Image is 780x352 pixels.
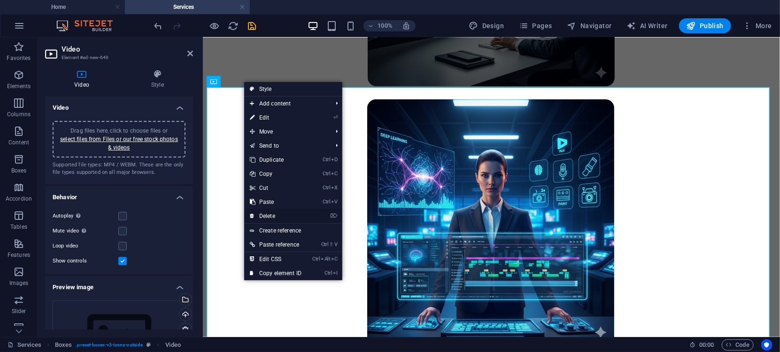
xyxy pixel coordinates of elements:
[45,69,122,89] h4: Video
[469,21,504,30] span: Design
[244,209,307,223] a: ⌦Delete
[6,195,32,202] p: Accordion
[54,20,124,31] img: Editor Logo
[247,20,258,31] button: save
[60,136,178,151] a: select files from Files or our free stock photos & videos
[45,186,193,203] h4: Behavior
[10,223,27,231] p: Tables
[244,167,307,181] a: CtrlCCopy
[7,82,31,90] p: Elements
[739,18,776,33] button: More
[333,114,338,120] i: ⏎
[564,18,616,33] button: Navigator
[7,111,31,118] p: Columns
[53,161,185,177] div: Supported file types: MP4 / WEBM. These are the only file types supported on all major browsers.
[689,339,714,351] h6: Session time
[153,20,164,31] button: undo
[244,181,307,195] a: CtrlXCut
[244,139,328,153] a: Send to
[247,21,258,31] i: Save (Ctrl+S)
[244,195,307,209] a: CtrlVPaste
[331,256,338,262] i: C
[402,22,410,30] i: On resize automatically adjust zoom level to fit chosen device.
[519,21,552,30] span: Pages
[12,307,26,315] p: Slider
[331,185,338,191] i: X
[244,153,307,167] a: CtrlDDuplicate
[335,241,338,247] i: V
[321,256,330,262] i: Alt
[11,167,27,174] p: Boxes
[153,21,164,31] i: Undo: Change video (Ctrl+Z)
[699,339,714,351] span: 00 00
[333,270,338,276] i: I
[761,339,772,351] button: Usercentrics
[7,54,31,62] p: Favorites
[324,270,332,276] i: Ctrl
[331,171,338,177] i: C
[244,125,328,139] span: Move
[465,18,508,33] div: Design (Ctrl+Alt+Y)
[244,238,307,252] a: Ctrl⇧VPaste reference
[330,241,334,247] i: ⇧
[722,339,754,351] button: Code
[363,20,397,31] button: 100%
[726,339,749,351] span: Code
[122,69,193,89] h4: Style
[323,157,330,163] i: Ctrl
[244,97,328,111] span: Add content
[465,18,508,33] button: Design
[8,139,29,146] p: Content
[55,339,72,351] span: Click to select. Double-click to edit
[687,21,724,30] span: Publish
[55,339,181,351] nav: breadcrumb
[76,339,143,351] span: . preset-boxes-v3-icons-outside
[623,18,672,33] button: AI Writer
[8,339,41,351] a: Click to cancel selection. Double-click to open Pages
[53,225,118,237] label: Mute video
[45,97,193,113] h4: Video
[228,21,239,31] i: Reload page
[147,342,151,347] i: This element is a customizable preset
[679,18,731,33] button: Publish
[244,252,307,266] a: CtrlAltCEdit CSS
[62,45,193,53] h2: Video
[45,276,193,293] h4: Preview image
[321,241,329,247] i: Ctrl
[323,185,330,191] i: Ctrl
[53,210,118,222] label: Autoplay
[8,251,30,259] p: Features
[244,111,307,125] a: ⏎Edit
[244,266,307,280] a: CtrlICopy element ID
[244,224,342,238] a: Create reference
[9,279,29,287] p: Images
[228,20,239,31] button: reload
[165,339,180,351] span: Click to select. Double-click to edit
[515,18,556,33] button: Pages
[323,199,330,205] i: Ctrl
[706,341,707,348] span: :
[60,127,178,151] span: Drag files here, click to choose files or
[53,255,118,267] label: Show controls
[53,240,118,252] label: Loop video
[313,256,320,262] i: Ctrl
[567,21,612,30] span: Navigator
[209,20,220,31] button: Click here to leave preview mode and continue editing
[331,199,338,205] i: V
[125,2,250,12] h4: Services
[244,82,342,96] a: Style
[378,20,393,31] h6: 100%
[62,53,174,62] h3: Element #ed-new-649
[627,21,668,30] span: AI Writer
[323,171,330,177] i: Ctrl
[331,157,338,163] i: D
[742,21,772,30] span: More
[330,213,338,219] i: ⌦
